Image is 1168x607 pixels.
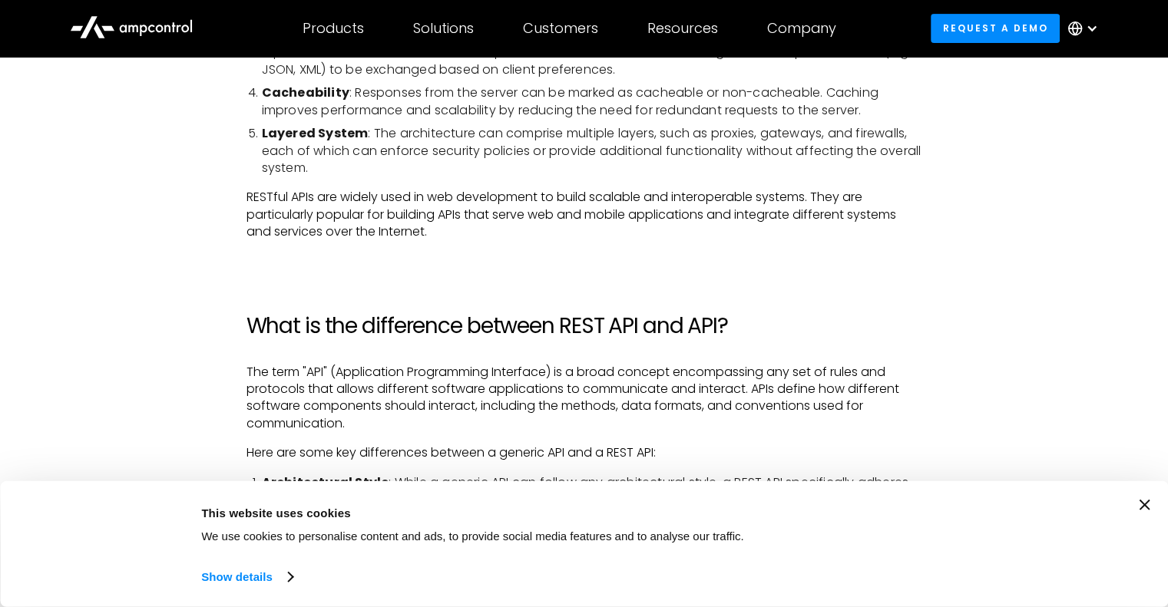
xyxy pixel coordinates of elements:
[201,529,744,543] span: We use cookies to personalise content and ads, to provide social media features and to analyse ou...
[247,444,922,461] p: Here are some key differences between a generic API and a REST API:
[262,84,922,119] li: : Responses from the server can be marked as cacheable or non-cacheable. Caching improves perform...
[767,20,836,37] div: Company
[647,20,718,37] div: Resources
[262,125,922,176] li: : The architecture can comprise multiple layers, such as proxies, gateways, and firewalls, each o...
[247,364,922,433] p: The term "API" (Application Programming Interface) is a broad concept encompassing any set of rul...
[201,566,292,589] a: Show details
[413,20,474,37] div: Solutions
[891,500,1110,544] button: Okay
[1139,500,1150,510] button: Close banner
[303,20,364,37] div: Products
[523,20,598,37] div: Customers
[247,189,922,240] p: RESTful APIs are widely used in web development to build scalable and interoperable systems. They...
[931,14,1060,42] a: Request a demo
[262,124,369,142] strong: Layered System
[247,253,922,270] p: ‍
[262,84,349,101] strong: Cacheability
[201,503,856,522] div: This website uses cookies
[262,474,922,509] li: : While a generic API can follow any architectural style, a REST API specifically adheres to the ...
[247,313,922,339] h2: What is the difference between REST API and API?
